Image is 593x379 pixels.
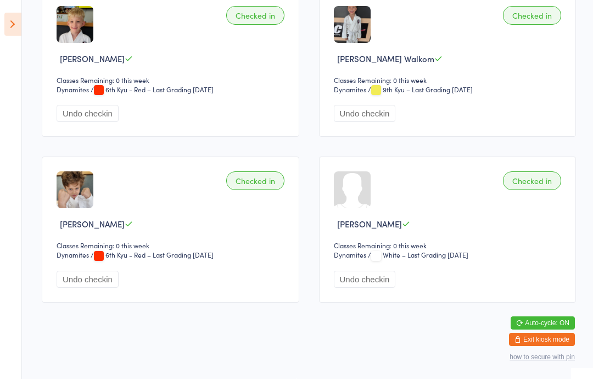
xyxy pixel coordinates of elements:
[226,171,284,190] div: Checked in
[334,85,366,94] div: Dynamites
[510,353,575,361] button: how to secure with pin
[60,218,125,230] span: [PERSON_NAME]
[57,271,119,288] button: Undo checkin
[57,85,89,94] div: Dynamites
[334,250,366,259] div: Dynamites
[511,316,575,330] button: Auto-cycle: ON
[334,105,396,122] button: Undo checkin
[368,250,468,259] span: / White – Last Grading [DATE]
[503,6,561,25] div: Checked in
[57,75,288,85] div: Classes Remaining: 0 this week
[57,6,93,43] img: image1741762608.png
[368,85,473,94] span: / 9th Kyu – Last Grading [DATE]
[57,250,89,259] div: Dynamites
[334,6,371,43] img: image1741929855.png
[334,75,565,85] div: Classes Remaining: 0 this week
[334,241,565,250] div: Classes Remaining: 0 this week
[509,333,575,346] button: Exit kiosk mode
[334,271,396,288] button: Undo checkin
[57,105,119,122] button: Undo checkin
[226,6,284,25] div: Checked in
[337,53,434,64] span: [PERSON_NAME] Walkom
[337,218,402,230] span: [PERSON_NAME]
[60,53,125,64] span: [PERSON_NAME]
[91,85,214,94] span: / 6th Kyu - Red – Last Grading [DATE]
[57,171,93,208] img: image1683325770.png
[57,241,288,250] div: Classes Remaining: 0 this week
[503,171,561,190] div: Checked in
[91,250,214,259] span: / 6th Kyu - Red – Last Grading [DATE]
